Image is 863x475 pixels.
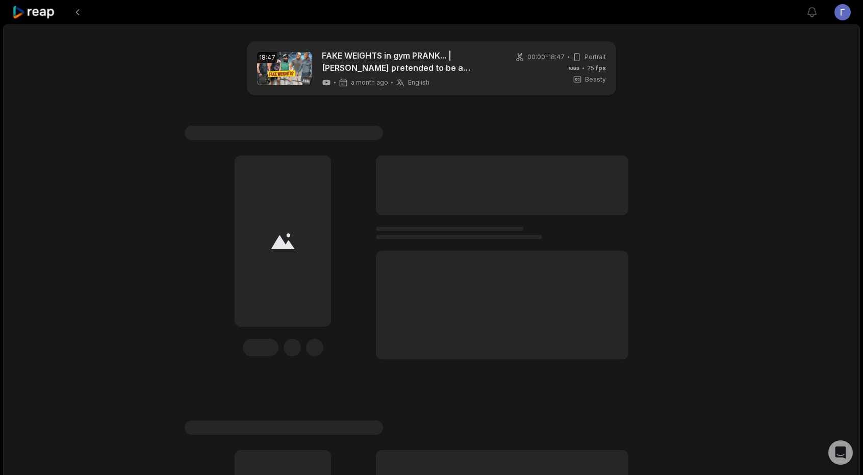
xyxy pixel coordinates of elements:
span: 00:00 - 18:47 [527,52,565,62]
a: FAKE WEIGHTS in gym PRANK... | [PERSON_NAME] pretended to be a Beginner #14 [322,49,498,74]
div: Open Intercom Messenger [828,440,853,465]
span: 25 [587,64,606,73]
span: Beasty [585,75,606,84]
span: #1 Lorem ipsum dolor sit amet consecteturs [185,420,383,435]
span: Portrait [585,52,606,62]
span: fps [596,64,606,72]
div: Edit [243,339,278,356]
span: #1 Lorem ipsum dolor sit amet consecteturs [185,126,383,140]
span: a month ago [351,78,388,87]
span: English [408,78,429,87]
